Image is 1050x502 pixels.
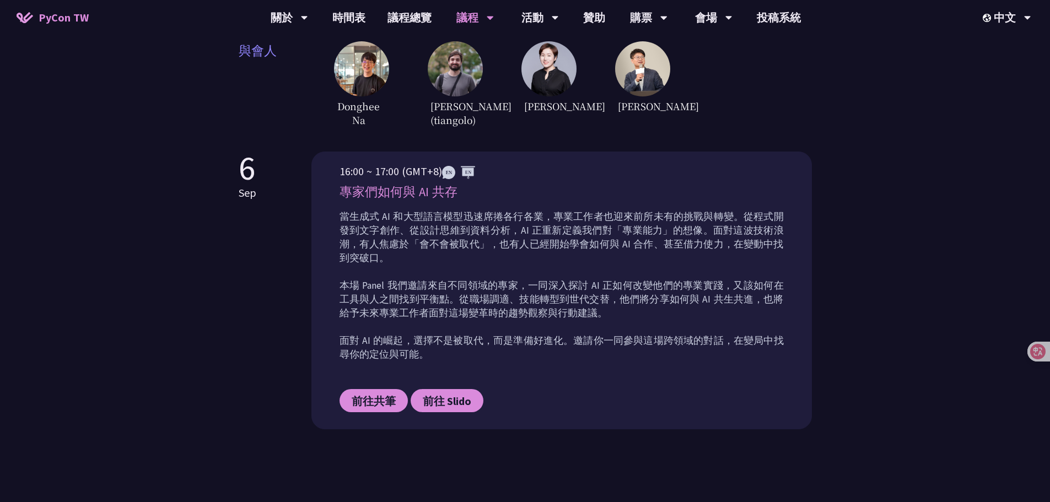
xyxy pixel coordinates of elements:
[442,166,475,179] img: ENEN.5a408d1.svg
[334,41,389,96] img: DongheeNa.093fe47.jpeg
[521,96,571,116] span: [PERSON_NAME]
[352,394,396,408] span: 前往共筆
[6,4,100,31] a: PyCon TW
[340,163,784,180] p: 16:00 ~ 17:00 (GMT+8)
[340,210,784,361] p: 當生成式 AI 和大型語言模型迅速席捲各行各業，專業工作者也迎來前所未有的挑戰與轉變。從程式開發到文字創作、從設計思維到資料分析，AI 正重新定義我們對「專業能力」的想像。面對這波技術浪潮，有人...
[983,14,994,22] img: Locale Icon
[615,96,665,116] span: [PERSON_NAME]
[428,96,477,129] span: [PERSON_NAME] (tiangolo)
[17,12,33,23] img: Home icon of PyCon TW 2025
[615,41,670,96] img: YCChen.e5e7a43.jpg
[521,41,577,96] img: TicaLin.61491bf.png
[423,394,471,408] span: 前往 Slido
[334,96,384,129] span: Donghee Na
[39,9,89,26] span: PyCon TW
[239,185,256,201] p: Sep
[411,389,483,412] a: 前往 Slido
[428,41,483,96] img: Sebasti%C3%A1nRam%C3%ADrez.1365658.jpeg
[239,152,256,185] p: 6
[340,182,784,202] p: 專家們如何與 AI 共存
[340,389,408,412] a: 前往共筆
[239,41,334,129] span: 與會人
